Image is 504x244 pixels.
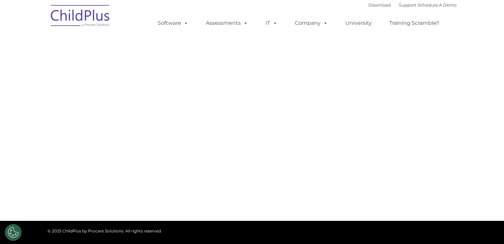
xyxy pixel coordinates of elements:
[399,2,416,8] a: Support
[368,2,457,8] font: |
[151,17,195,30] a: Software
[47,0,113,33] img: ChildPlus by Procare Solutions
[199,17,255,30] a: Assessments
[339,17,378,30] a: University
[418,2,457,8] a: Schedule A Demo
[383,17,446,30] a: Training Scramble!!
[368,2,391,8] a: Download
[47,228,162,233] span: © 2025 ChildPlus by Procare Solutions. All rights reserved.
[288,17,334,30] a: Company
[259,17,284,30] a: IT
[5,224,21,241] button: Cookies Settings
